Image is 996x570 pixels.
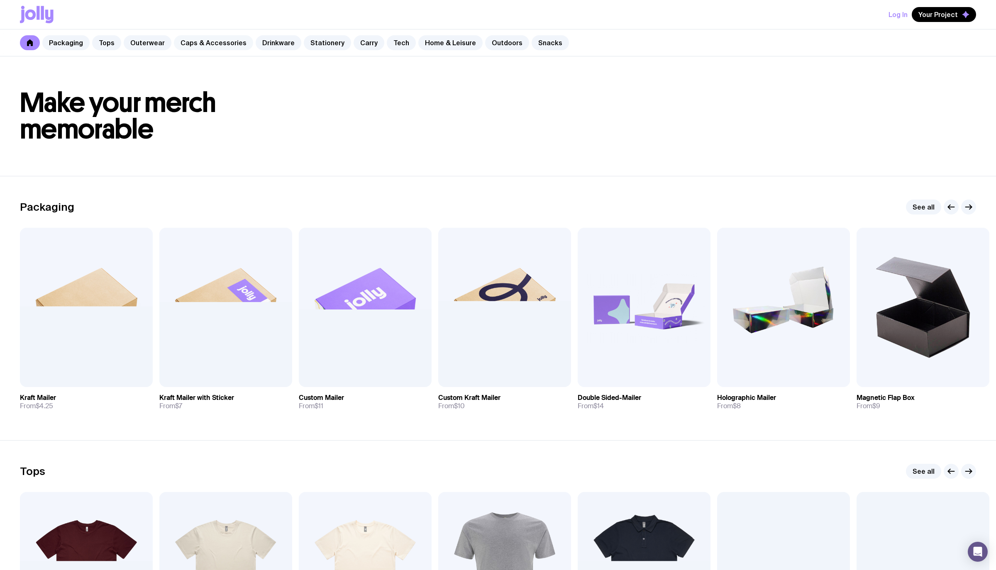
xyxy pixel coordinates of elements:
[872,402,880,410] span: $9
[304,35,351,50] a: Stationery
[315,402,323,410] span: $11
[733,402,741,410] span: $8
[354,35,384,50] a: Carry
[159,387,292,417] a: Kraft Mailer with StickerFrom$7
[438,402,465,410] span: From
[857,394,915,402] h3: Magnetic Flap Box
[485,35,529,50] a: Outdoors
[918,10,958,19] span: Your Project
[387,35,416,50] a: Tech
[968,542,988,562] div: Open Intercom Messenger
[20,402,53,410] span: From
[717,402,741,410] span: From
[299,387,432,417] a: Custom MailerFrom$11
[578,387,710,417] a: Double Sided-MailerFrom$14
[593,402,604,410] span: $14
[717,387,850,417] a: Holographic MailerFrom$8
[906,464,941,479] a: See all
[159,402,182,410] span: From
[20,465,45,477] h2: Tops
[20,86,216,146] span: Make your merch memorable
[857,387,989,417] a: Magnetic Flap BoxFrom$9
[42,35,90,50] a: Packaging
[124,35,171,50] a: Outerwear
[418,35,483,50] a: Home & Leisure
[159,394,234,402] h3: Kraft Mailer with Sticker
[578,402,604,410] span: From
[857,402,880,410] span: From
[20,394,56,402] h3: Kraft Mailer
[438,394,500,402] h3: Custom Kraft Mailer
[256,35,301,50] a: Drinkware
[92,35,121,50] a: Tops
[912,7,976,22] button: Your Project
[175,402,182,410] span: $7
[578,394,641,402] h3: Double Sided-Mailer
[717,394,776,402] h3: Holographic Mailer
[20,387,153,417] a: Kraft MailerFrom$4.25
[889,7,908,22] button: Log In
[532,35,569,50] a: Snacks
[454,402,465,410] span: $10
[906,200,941,214] a: See all
[20,201,74,213] h2: Packaging
[438,387,571,417] a: Custom Kraft MailerFrom$10
[299,402,323,410] span: From
[36,402,53,410] span: $4.25
[174,35,253,50] a: Caps & Accessories
[299,394,344,402] h3: Custom Mailer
